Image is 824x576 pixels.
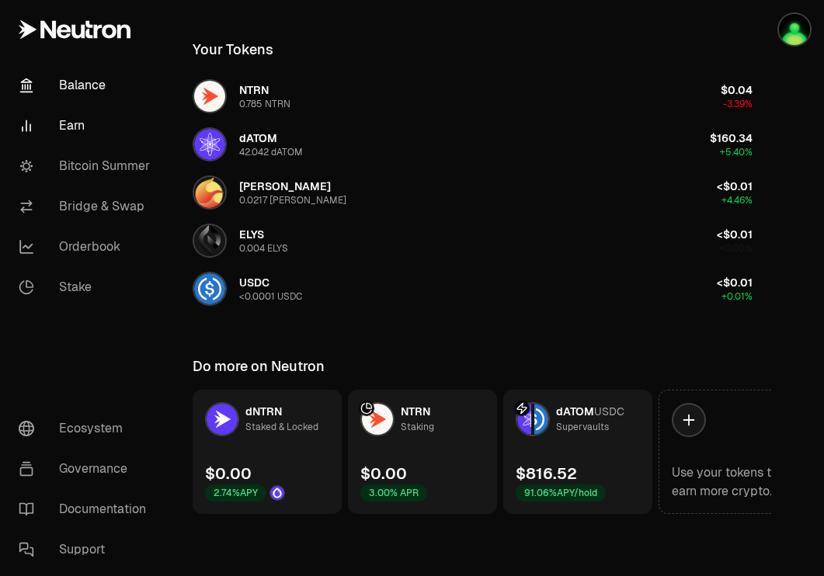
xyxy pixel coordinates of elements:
[239,242,288,255] div: 0.004 ELYS
[348,390,497,514] a: NTRN LogoNTRNStaking$0.003.00% APR
[723,98,753,110] span: -3.39%
[360,484,427,501] div: 3.00% APR
[183,73,762,120] button: NTRN LogoNTRN0.785 NTRN$0.04-3.39%
[710,131,753,145] span: $160.34
[717,227,753,241] span: <$0.01
[183,121,762,168] button: dATOM LogodATOM42.042 dATOM$160.34+5.40%
[516,484,606,501] div: 91.06% APY/hold
[194,225,225,256] img: ELYS Logo
[205,463,252,484] div: $0.00
[239,179,331,193] span: [PERSON_NAME]
[6,529,168,570] a: Support
[207,404,238,435] img: dNTRN Logo
[720,146,753,158] span: +5.40%
[594,404,624,418] span: USDC
[362,404,393,435] img: NTRN Logo
[239,83,269,97] span: NTRN
[245,404,282,418] span: dNTRN
[193,39,273,61] div: Your Tokens
[401,404,430,418] span: NTRN
[556,404,594,418] span: dATOM
[6,408,168,449] a: Ecosystem
[239,146,303,158] div: 42.042 dATOM
[360,463,407,484] div: $0.00
[401,419,434,435] div: Staking
[194,273,225,304] img: USDC Logo
[6,227,168,267] a: Orderbook
[239,227,264,241] span: ELYS
[534,404,548,435] img: USDC Logo
[721,83,753,97] span: $0.04
[503,390,652,514] a: dATOM LogoUSDC LogodATOMUSDCSupervaults$816.5291.06%APY/hold
[270,486,284,500] img: Drop
[6,65,168,106] a: Balance
[193,356,325,377] div: Do more on Neutron
[205,484,266,501] div: 2.74% APY
[183,169,762,216] button: LUNA Logo[PERSON_NAME]0.0217 [PERSON_NAME]<$0.01+4.46%
[517,404,531,435] img: dATOM Logo
[194,81,225,112] img: NTRN Logo
[717,276,753,290] span: <$0.01
[721,194,753,206] span: +4.46%
[6,267,168,307] a: Stake
[183,265,762,312] button: USDC LogoUSDC<0.0001 USDC<$0.01+0.01%
[239,194,346,206] div: 0.0217 [PERSON_NAME]
[239,290,302,303] div: <0.0001 USDC
[239,276,269,290] span: USDC
[6,489,168,529] a: Documentation
[6,186,168,227] a: Bridge & Swap
[239,98,290,110] div: 0.785 NTRN
[717,179,753,193] span: <$0.01
[183,217,762,264] button: ELYS LogoELYS0.004 ELYS<$0.01+0.00%
[672,463,794,501] div: Use your tokens to earn more crypto.
[516,463,577,484] div: $816.52
[194,177,225,208] img: LUNA Logo
[194,129,225,160] img: dATOM Logo
[239,131,277,145] span: dATOM
[245,419,318,435] div: Staked & Locked
[556,419,609,435] div: Supervaults
[6,449,168,489] a: Governance
[779,14,810,45] img: Atom Staking
[659,390,808,514] a: Use your tokens to earn more crypto.
[719,242,753,255] span: +0.00%
[193,390,342,514] a: dNTRN LogodNTRNStaked & Locked$0.002.74%APYDrop
[721,290,753,303] span: +0.01%
[6,106,168,146] a: Earn
[6,146,168,186] a: Bitcoin Summer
